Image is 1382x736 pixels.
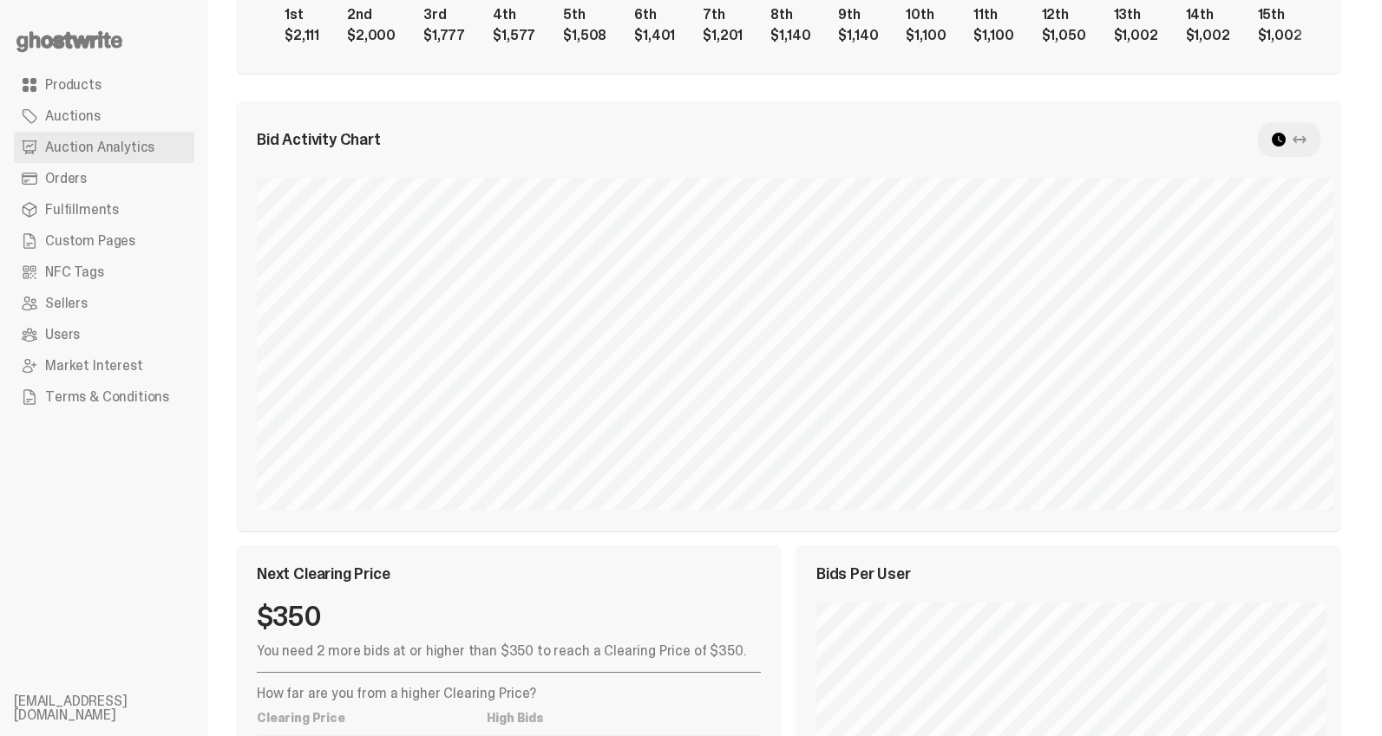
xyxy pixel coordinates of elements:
div: $1,577 [493,29,535,42]
div: $350 [257,602,761,630]
a: NFC Tags [14,257,194,288]
div: $1,508 [563,29,606,42]
span: Terms & Conditions [45,390,169,404]
div: 12th [1042,8,1086,22]
a: Orders [14,163,194,194]
a: Sellers [14,288,194,319]
div: $1,777 [423,29,465,42]
div: 13th [1114,8,1158,22]
span: Next Clearing Price [257,566,390,582]
span: Orders [45,172,87,186]
a: Products [14,69,194,101]
a: Auctions [14,101,194,132]
span: Bid Activity Chart [257,132,381,147]
div: $1,002 [1186,29,1230,42]
span: Fulfillments [45,203,119,217]
div: $1,140 [838,29,878,42]
div: $1,401 [634,29,675,42]
a: Custom Pages [14,225,194,257]
div: $1,140 [770,29,810,42]
p: You need 2 more bids at or higher than $350 to reach a Clearing Price of $350. [257,644,761,658]
div: 4th [493,8,535,22]
li: [EMAIL_ADDRESS][DOMAIN_NAME] [14,694,222,722]
div: $1,002 [1258,29,1302,42]
a: Fulfillments [14,194,194,225]
div: 5th [563,8,606,22]
span: Products [45,78,102,92]
div: $1,100 [906,29,946,42]
a: Terms & Conditions [14,381,194,413]
div: 7th [703,8,743,22]
div: 3rd [423,8,465,22]
span: NFC Tags [45,265,104,279]
a: Users [14,319,194,350]
th: High Bids [487,700,761,736]
span: Custom Pages [45,234,135,248]
div: 11th [973,8,1013,22]
div: $1,201 [703,29,743,42]
span: Auction Analytics [45,140,154,154]
a: Market Interest [14,350,194,381]
div: 2nd [347,8,396,22]
div: 1st [285,8,319,22]
div: 10th [906,8,946,22]
div: $1,050 [1042,29,1086,42]
span: Bids Per User [816,566,911,582]
div: $1,002 [1114,29,1158,42]
div: 6th [634,8,675,22]
span: Users [45,328,80,342]
span: Auctions [45,109,101,123]
div: 8th [770,8,810,22]
a: Auction Analytics [14,132,194,163]
th: Clearing Price [257,700,487,736]
p: How far are you from a higher Clearing Price? [257,687,761,700]
div: $2,111 [285,29,319,42]
div: $1,100 [973,29,1013,42]
div: $2,000 [347,29,396,42]
div: 14th [1186,8,1230,22]
span: Market Interest [45,359,143,373]
div: 9th [838,8,878,22]
span: Sellers [45,296,88,310]
div: 15th [1258,8,1302,22]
